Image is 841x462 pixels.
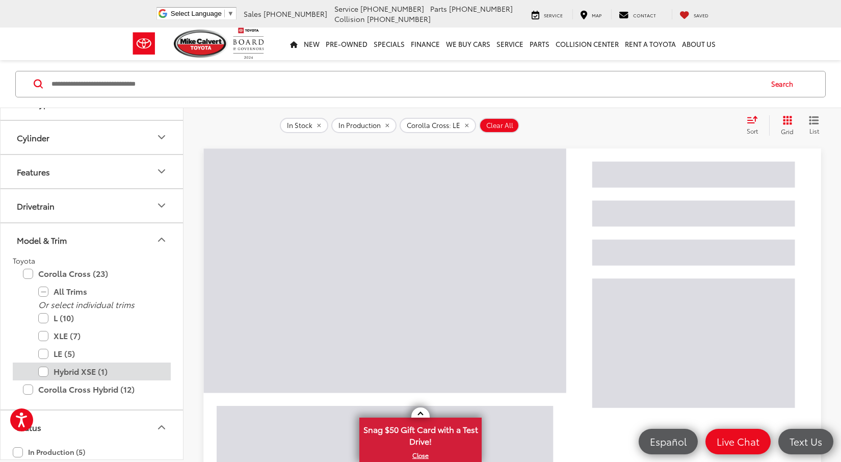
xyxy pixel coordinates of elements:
[155,199,168,212] div: Drivetrain
[486,121,513,130] span: Clear All
[50,72,761,96] input: Search by Make, Model, or Keyword
[1,410,184,444] button: StatusStatus
[449,4,513,14] span: [PHONE_NUMBER]
[408,28,443,60] a: Finance
[17,235,67,245] div: Model & Trim
[17,167,50,176] div: Features
[572,9,609,19] a: Map
[778,429,833,454] a: Text Us
[407,121,460,130] span: Corolla Cross: LE
[38,298,135,310] i: Or select individual trims
[781,127,794,136] span: Grid
[155,165,168,177] div: Features
[1,121,184,154] button: CylinderCylinder
[443,28,493,60] a: WE BUY CARS
[592,12,601,18] span: Map
[125,27,163,60] img: Toyota
[712,435,765,448] span: Live Chat
[224,10,225,17] span: ​
[769,115,801,136] button: Grid View
[17,133,49,142] div: Cylinder
[331,118,397,133] button: remove In%20Production
[13,255,35,266] span: Toyota
[430,4,447,14] span: Parts
[38,327,161,345] label: XLE (7)
[367,14,431,24] span: [PHONE_NUMBER]
[611,9,664,19] a: Contact
[155,421,168,433] div: Status
[13,444,85,460] label: In Production (5)
[553,28,622,60] a: Collision Center
[400,118,476,133] button: remove Corolla%20Cross: LE
[1,189,184,222] button: DrivetrainDrivetrain
[244,9,261,19] span: Sales
[287,28,301,60] a: Home
[334,4,358,14] span: Service
[694,12,708,18] span: Saved
[784,435,827,448] span: Text Us
[38,309,161,327] label: L (10)
[23,265,161,283] label: Corolla Cross (23)
[639,429,698,454] a: Español
[524,9,570,19] a: Service
[1,223,184,256] button: Model & TrimModel & Trim
[38,283,161,300] label: All Trims
[1,155,184,188] button: FeaturesFeatures
[479,118,519,133] button: Clear All
[155,131,168,143] div: Cylinder
[360,4,424,14] span: [PHONE_NUMBER]
[371,28,408,60] a: Specials
[174,30,228,58] img: Mike Calvert Toyota
[801,115,827,136] button: List View
[672,9,716,19] a: My Saved Vehicles
[38,363,161,380] label: Hybrid XSE (1)
[338,121,381,130] span: In Production
[679,28,719,60] a: About Us
[171,10,234,17] a: Select Language​
[23,380,161,398] label: Corolla Cross Hybrid (12)
[742,115,769,136] button: Select sort value
[17,422,41,432] div: Status
[527,28,553,60] a: Parts
[622,28,679,60] a: Rent a Toyota
[301,28,323,60] a: New
[645,435,692,448] span: Español
[633,12,656,18] span: Contact
[264,9,327,19] span: [PHONE_NUMBER]
[747,126,758,135] span: Sort
[280,118,328,133] button: remove In%20Stock
[493,28,527,60] a: Service
[287,121,312,130] span: In Stock
[334,14,365,24] span: Collision
[17,201,55,211] div: Drivetrain
[360,419,481,450] span: Snag $50 Gift Card with a Test Drive!
[544,12,563,18] span: Service
[323,28,371,60] a: Pre-Owned
[171,10,222,17] span: Select Language
[809,126,819,135] span: List
[761,71,808,97] button: Search
[705,429,771,454] a: Live Chat
[38,345,161,363] label: LE (5)
[227,10,234,17] span: ▼
[155,234,168,246] div: Model & Trim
